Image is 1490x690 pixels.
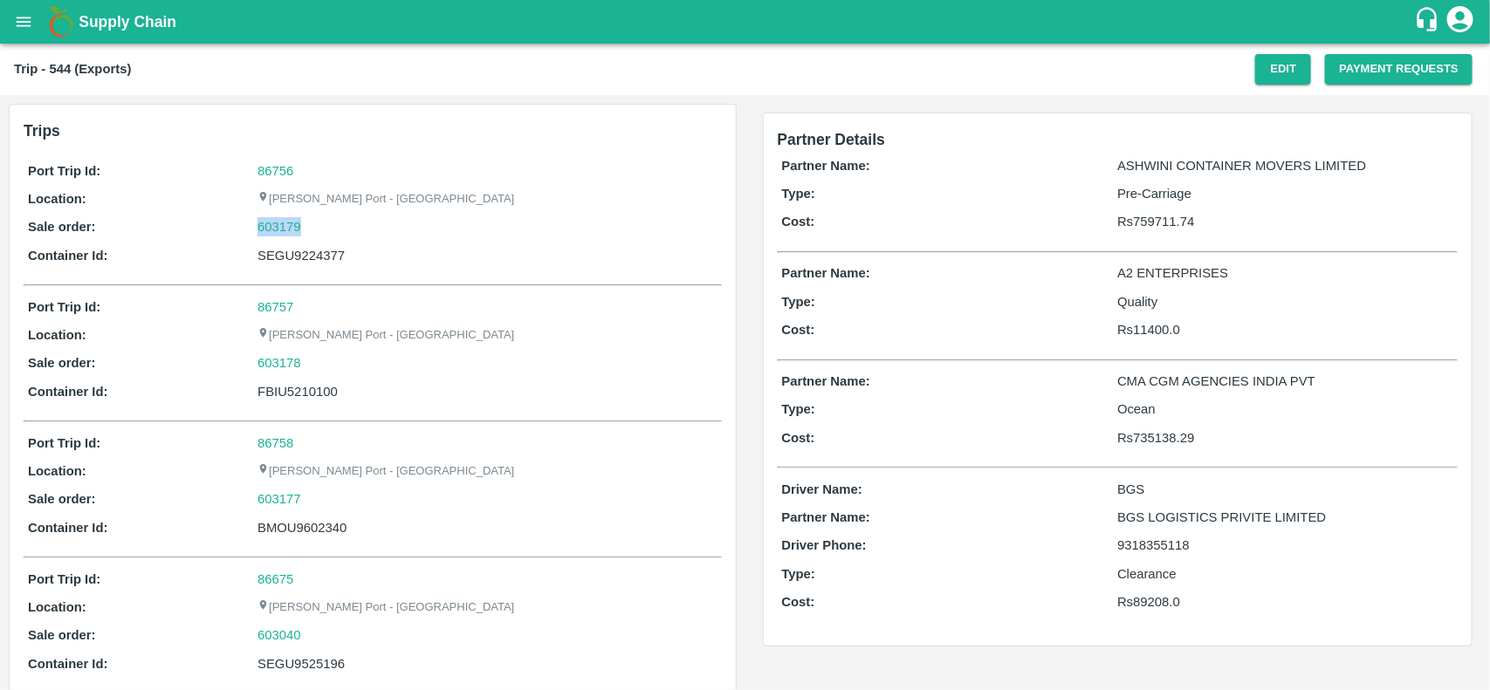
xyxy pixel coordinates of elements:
[1117,592,1453,611] p: Rs 89208.0
[28,600,86,614] b: Location:
[257,572,293,586] a: 86675
[44,4,79,39] img: logo
[782,567,816,581] b: Type:
[257,518,717,537] div: BMOU9602340
[1117,480,1453,499] p: BGS
[257,463,514,480] p: [PERSON_NAME] Port - [GEOGRAPHIC_DATA]
[3,2,44,42] button: open drawer
[257,191,514,208] p: [PERSON_NAME] Port - [GEOGRAPHIC_DATA]
[257,300,293,314] a: 86757
[782,510,870,524] b: Partner Name:
[1117,536,1453,555] p: 9318355118
[782,266,870,280] b: Partner Name:
[1445,3,1476,40] div: account of current user
[28,385,108,399] b: Container Id:
[79,13,176,31] b: Supply Chain
[24,122,60,140] b: Trips
[28,521,108,535] b: Container Id:
[257,382,717,401] div: FBIU5210100
[1117,428,1453,447] p: Rs 735138.29
[1117,508,1453,527] p: BGS LOGISTICS PRIVITE LIMITED
[782,431,815,445] b: Cost:
[257,599,514,616] p: [PERSON_NAME] Port - [GEOGRAPHIC_DATA]
[257,327,514,344] p: [PERSON_NAME] Port - [GEOGRAPHIC_DATA]
[28,249,108,263] b: Container Id:
[28,492,96,506] b: Sale order:
[782,159,870,173] b: Partner Name:
[28,328,86,342] b: Location:
[28,300,100,314] b: Port Trip Id:
[28,192,86,206] b: Location:
[782,482,862,496] b: Driver Name:
[1117,184,1453,203] p: Pre-Carriage
[778,131,886,148] span: Partner Details
[1255,54,1311,85] button: Edit
[28,436,100,450] b: Port Trip Id:
[257,436,293,450] a: 86758
[1117,263,1453,283] p: A2 ENTERPRISES
[257,164,293,178] a: 86756
[28,164,100,178] b: Port Trip Id:
[782,538,867,552] b: Driver Phone:
[782,402,816,416] b: Type:
[257,654,717,673] div: SEGU9525196
[14,62,131,76] b: Trip - 544 (Exports)
[28,572,100,586] b: Port Trip Id:
[782,295,816,309] b: Type:
[28,464,86,478] b: Location:
[28,657,108,671] b: Container Id:
[1117,320,1453,339] p: Rs 11400.0
[257,625,301,645] a: 603040
[1325,54,1473,85] button: Payment Requests
[1117,212,1453,231] p: Rs 759711.74
[257,489,301,509] a: 603177
[782,374,870,388] b: Partner Name:
[782,323,815,337] b: Cost:
[257,353,301,372] a: 603178
[28,356,96,370] b: Sale order:
[1117,372,1453,391] p: CMA CGM AGENCIES INDIA PVT
[1414,6,1445,38] div: customer-support
[1117,564,1453,584] p: Clearance
[28,220,96,234] b: Sale order:
[257,217,301,236] a: 603179
[1117,400,1453,419] p: Ocean
[782,187,816,201] b: Type:
[782,595,815,609] b: Cost:
[782,215,815,229] b: Cost:
[257,246,717,265] div: SEGU9224377
[79,10,1414,34] a: Supply Chain
[1117,156,1453,175] p: ASHWINI CONTAINER MOVERS LIMITED
[28,628,96,642] b: Sale order:
[1117,292,1453,311] p: Quality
